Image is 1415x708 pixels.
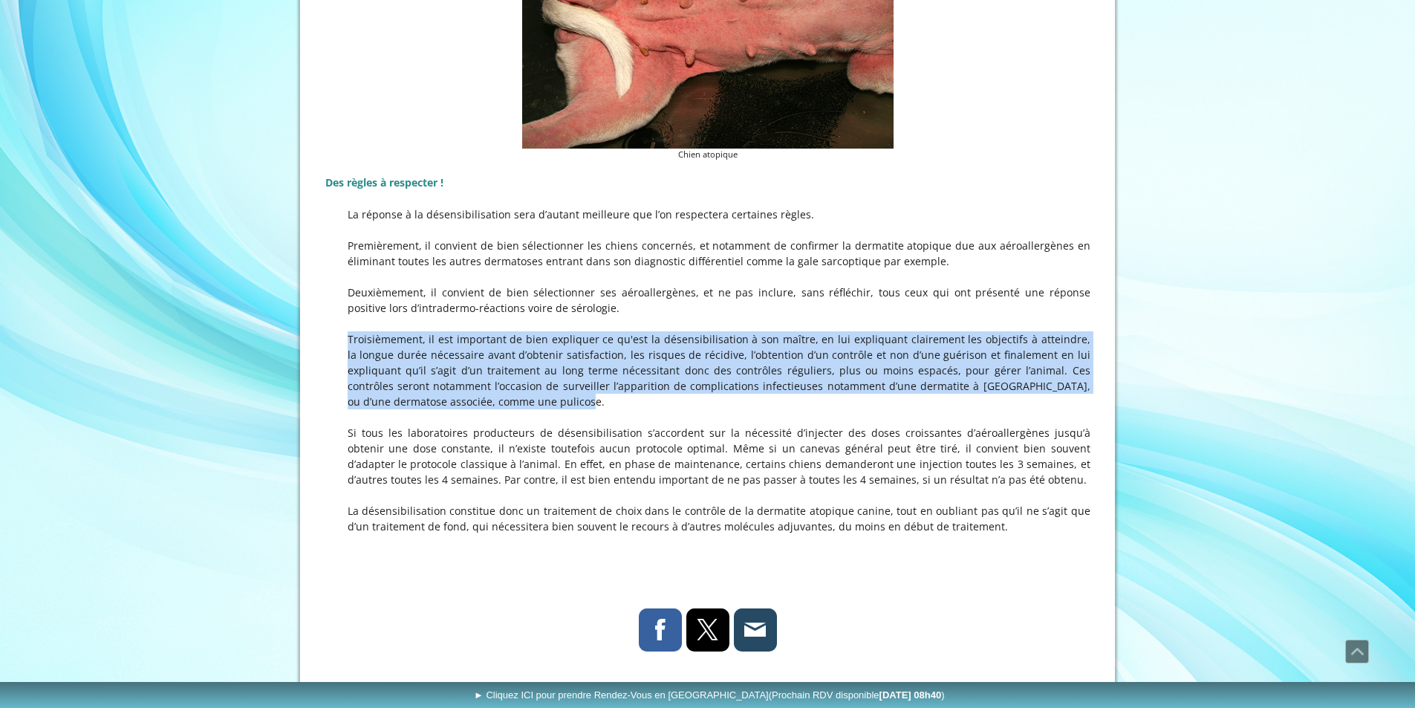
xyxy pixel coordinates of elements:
[325,175,443,189] span: Des règles à respecter !
[522,149,894,161] figcaption: Chien atopique
[325,207,1090,222] p: La réponse à la désensibilisation sera d’autant meilleure que l’on respectera certaines règles.
[1346,640,1368,663] span: Défiler vers le haut
[325,409,1090,487] p: Si tous les laboratoires producteurs de désensibilisation s’accordent sur la nécessité d’injecter...
[639,608,682,652] a: Facebook
[1345,640,1369,663] a: Défiler vers le haut
[734,608,777,652] a: Adresse e-mail
[325,222,1090,269] p: Premièrement, il convient de bien sélectionner les chiens concernés, et notamment de confirmer la...
[325,285,1090,316] p: Deuxièmement, il convient de bien sélectionner ses aéroallergènes, et ne pas inclure, sans réfléc...
[325,487,1090,534] p: La désensibilisation constitue donc un traitement de choix dans le contrôle de la dermatite atopi...
[879,689,942,701] b: [DATE] 08h40
[474,689,945,701] span: ► Cliquez ICI pour prendre Rendez-Vous en [GEOGRAPHIC_DATA]
[686,608,729,652] a: X
[769,689,945,701] span: (Prochain RDV disponible )
[325,331,1090,409] p: Troisièmement, il est important de bien expliquer ce qu'est la désensibilisation à son maître, en...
